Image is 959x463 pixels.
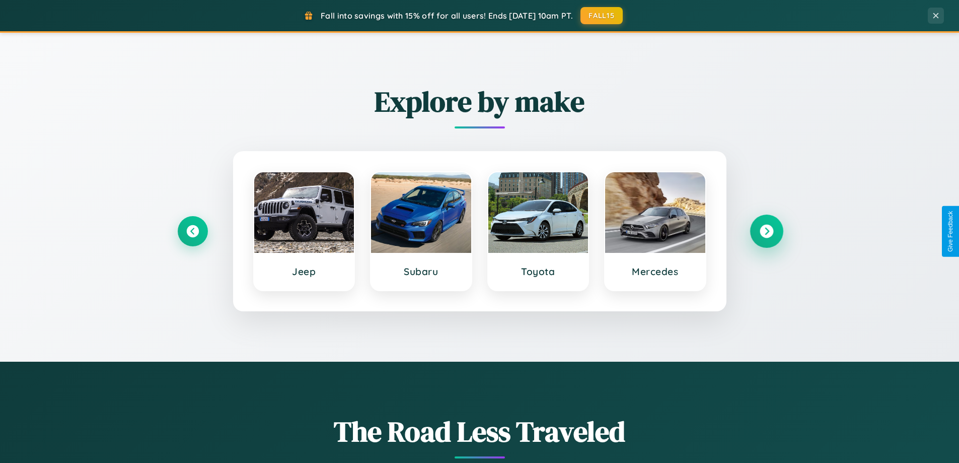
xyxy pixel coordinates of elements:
[321,11,573,21] span: Fall into savings with 15% off for all users! Ends [DATE] 10am PT.
[381,266,461,278] h3: Subaru
[580,7,623,24] button: FALL15
[947,211,954,252] div: Give Feedback
[615,266,695,278] h3: Mercedes
[498,266,578,278] h3: Toyota
[264,266,344,278] h3: Jeep
[178,82,782,121] h2: Explore by make
[178,412,782,451] h1: The Road Less Traveled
